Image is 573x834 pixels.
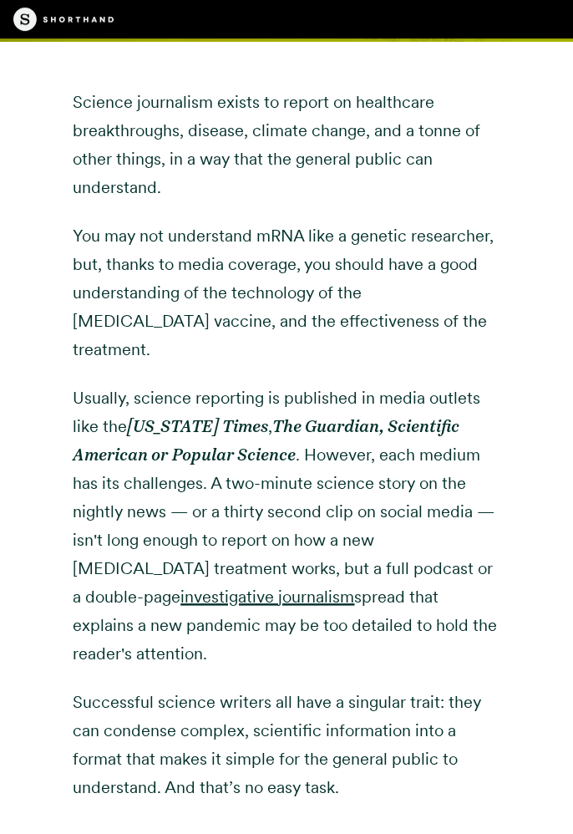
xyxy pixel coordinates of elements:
a: investigative journalism [180,587,354,607]
em: [US_STATE] Times [127,416,268,436]
p: Science journalism exists to report on healthcare breakthroughs, disease, climate change, and a t... [73,88,500,201]
em: Popular Science [172,445,296,465]
p: You may not understand mRNA like a genetic researcher, but, thanks to media coverage, you should ... [73,221,500,364]
em: The Guardian, Scientific American or [73,416,459,465]
img: The Craft [13,8,114,31]
p: Successful science writers all have a singular trait: they can condense complex, scientific infor... [73,688,500,801]
p: Usually, science reporting is published in media outlets like the , . However, each medium has it... [73,384,500,668]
